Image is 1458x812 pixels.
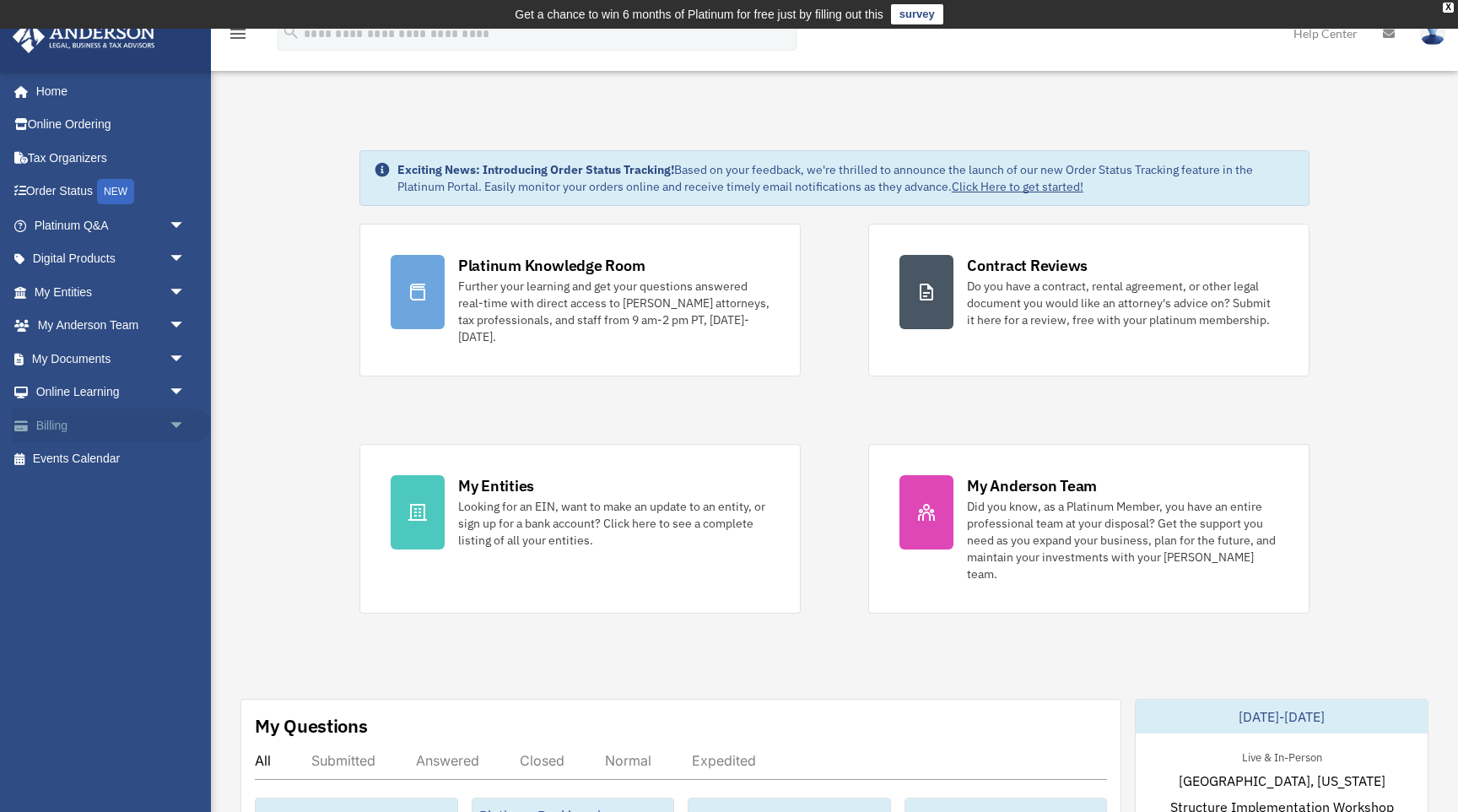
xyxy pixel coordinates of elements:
[12,242,211,276] a: Digital Productsarrow_drop_down
[520,752,564,769] div: Closed
[891,4,943,24] a: survey
[692,752,756,769] div: Expedited
[12,141,211,175] a: Tax Organizers
[169,242,202,277] span: arrow_drop_down
[1420,21,1445,46] img: User Pic
[868,444,1309,614] a: My Anderson Team Did you know, as a Platinum Member, you have an entire professional team at your...
[311,752,375,769] div: Submitted
[12,376,211,409] a: Online Learningarrow_drop_down
[12,309,211,343] a: My Anderson Teamarrow_drop_down
[255,752,271,769] div: All
[359,444,801,614] a: My Entities Looking for an EIN, want to make an update to an entity, or sign up for a bank accoun...
[169,275,202,310] span: arrow_drop_down
[169,376,202,410] span: arrow_drop_down
[967,498,1278,582] div: Did you know, as a Platinum Member, you have an entire professional team at your disposal? Get th...
[1443,3,1454,13] div: close
[97,179,134,204] div: NEW
[12,108,211,142] a: Online Ordering
[228,24,248,44] i: menu
[169,208,202,243] span: arrow_drop_down
[12,275,211,309] a: My Entitiesarrow_drop_down
[952,179,1083,194] a: Click Here to get started!
[169,342,202,376] span: arrow_drop_down
[458,475,534,496] div: My Entities
[169,409,202,443] span: arrow_drop_down
[12,175,211,209] a: Order StatusNEW
[416,752,479,769] div: Answered
[967,255,1088,276] div: Contract Reviews
[605,752,651,769] div: Normal
[458,278,769,345] div: Further your learning and get your questions answered real-time with direct access to [PERSON_NAM...
[359,224,801,376] a: Platinum Knowledge Room Further your learning and get your questions answered real-time with dire...
[12,342,211,376] a: My Documentsarrow_drop_down
[967,278,1278,328] div: Do you have a contract, rental agreement, or other legal document you would like an attorney's ad...
[12,409,211,442] a: Billingarrow_drop_down
[12,208,211,242] a: Platinum Q&Aarrow_drop_down
[1136,700,1428,734] div: [DATE]-[DATE]
[12,442,211,476] a: Events Calendar
[458,498,769,549] div: Looking for an EIN, want to make an update to an entity, or sign up for a bank account? Click her...
[255,713,368,739] div: My Questions
[1179,771,1385,791] span: [GEOGRAPHIC_DATA], [US_STATE]
[169,309,202,344] span: arrow_drop_down
[515,4,883,24] div: Get a chance to win 6 months of Platinum for free just by filling out this
[397,162,674,177] strong: Exciting News: Introducing Order Status Tracking!
[868,224,1309,376] a: Contract Reviews Do you have a contract, rental agreement, or other legal document you would like...
[967,475,1097,496] div: My Anderson Team
[458,255,645,276] div: Platinum Knowledge Room
[12,74,202,108] a: Home
[282,23,300,41] i: search
[397,161,1295,195] div: Based on your feedback, we're thrilled to announce the launch of our new Order Status Tracking fe...
[8,20,160,53] img: Anderson Advisors Platinum Portal
[228,30,248,44] a: menu
[1228,747,1336,765] div: Live & In-Person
